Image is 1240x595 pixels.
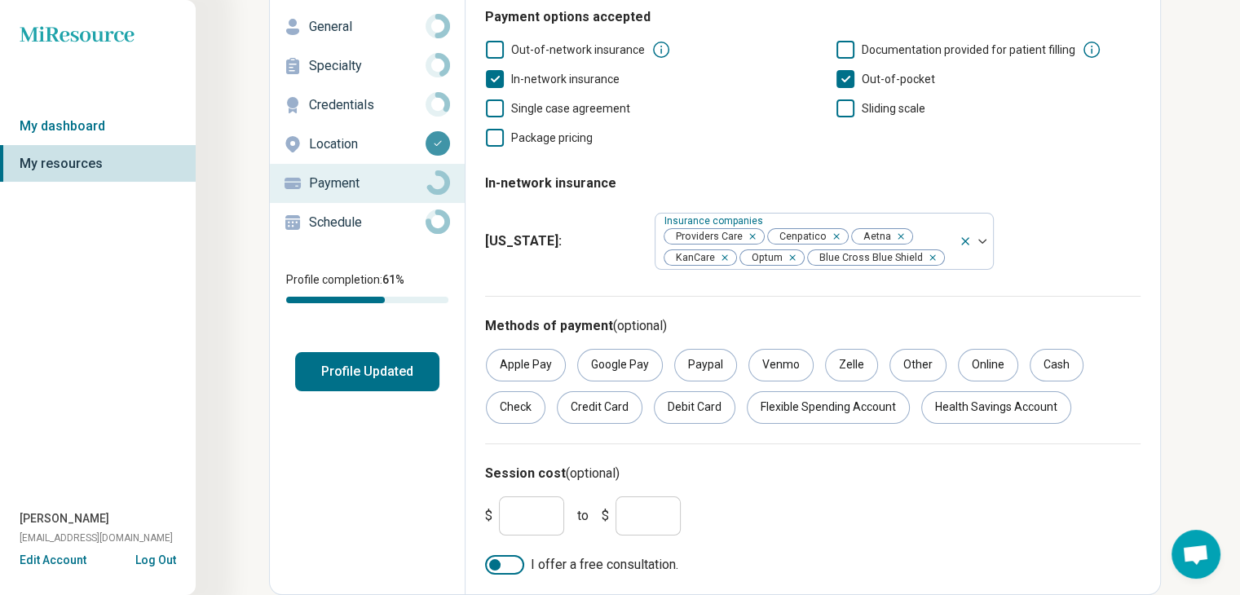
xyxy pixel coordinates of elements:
span: (optional) [613,318,667,333]
span: Sliding scale [862,102,925,115]
p: Specialty [309,56,426,76]
span: Aetna [852,229,896,245]
div: Flexible Spending Account [747,391,910,424]
p: Location [309,134,426,154]
span: Documentation provided for patient filling [862,43,1075,56]
span: Package pricing [511,131,593,144]
span: Blue Cross Blue Shield [808,250,928,266]
a: General [270,7,465,46]
button: Edit Account [20,552,86,569]
p: Credentials [309,95,426,115]
span: Cenpatico [768,229,832,245]
div: Other [889,349,947,381]
div: Profile completion: [270,262,465,313]
button: Profile Updated [295,352,439,391]
span: (optional) [566,465,620,481]
span: [EMAIL_ADDRESS][DOMAIN_NAME] [20,531,173,545]
a: Payment [270,164,465,203]
legend: In-network insurance [485,161,616,206]
div: Cash [1030,349,1083,381]
span: [US_STATE] : [485,231,642,251]
label: Insurance companies [664,215,766,227]
span: In-network insurance [511,73,620,86]
span: Optum [740,250,788,266]
a: Specialty [270,46,465,86]
label: I offer a free consultation. [485,555,1141,575]
span: $ [485,506,492,526]
div: Check [486,391,545,424]
div: Credit Card [557,391,642,424]
span: [PERSON_NAME] [20,510,109,527]
div: Google Pay [577,349,663,381]
div: Apple Pay [486,349,566,381]
div: Health Savings Account [921,391,1071,424]
div: Online [958,349,1018,381]
span: to [577,506,589,526]
h3: Payment options accepted [485,7,1141,27]
span: Single case agreement [511,102,630,115]
div: Open chat [1172,530,1220,579]
a: Location [270,125,465,164]
div: Paypal [674,349,737,381]
a: Schedule [270,203,465,242]
div: Debit Card [654,391,735,424]
div: Zelle [825,349,878,381]
div: Venmo [748,349,814,381]
span: KanCare [664,250,720,266]
span: Out-of-pocket [862,73,935,86]
span: Out-of-network insurance [511,43,645,56]
a: Credentials [270,86,465,125]
p: Payment [309,174,426,193]
span: 61 % [382,273,404,286]
p: General [309,17,426,37]
p: Schedule [309,213,426,232]
div: Profile completion [286,297,448,303]
span: $ [602,506,609,526]
h3: Session cost [485,464,1141,483]
span: Providers Care [664,229,748,245]
h3: Methods of payment [485,316,1141,336]
button: Log Out [135,552,176,565]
